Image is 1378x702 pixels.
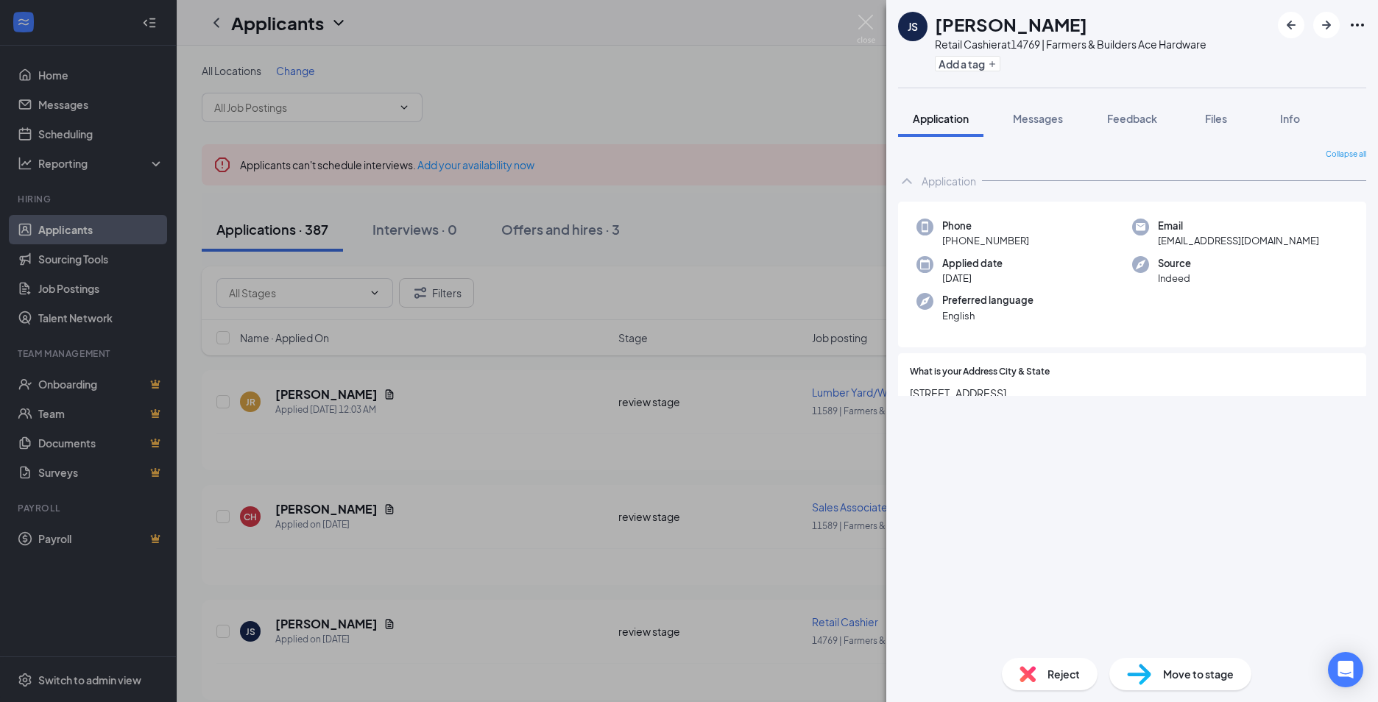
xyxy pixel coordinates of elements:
[1282,16,1300,34] svg: ArrowLeftNew
[1318,16,1335,34] svg: ArrowRight
[1163,666,1234,682] span: Move to stage
[988,60,997,68] svg: Plus
[1326,149,1366,160] span: Collapse all
[1047,666,1080,682] span: Reject
[942,308,1033,323] span: English
[935,12,1087,37] h1: [PERSON_NAME]
[1313,12,1340,38] button: ArrowRight
[1158,256,1191,271] span: Source
[908,19,918,34] div: JS
[1013,112,1063,125] span: Messages
[942,233,1029,248] span: [PHONE_NUMBER]
[935,56,1000,71] button: PlusAdd a tag
[935,37,1206,52] div: Retail Cashier at 14769 | Farmers & Builders Ace Hardware
[942,293,1033,308] span: Preferred language
[922,174,976,188] div: Application
[1280,112,1300,125] span: Info
[1328,652,1363,687] div: Open Intercom Messenger
[898,172,916,190] svg: ChevronUp
[942,256,1003,271] span: Applied date
[1205,112,1227,125] span: Files
[942,219,1029,233] span: Phone
[1158,271,1191,286] span: Indeed
[913,112,969,125] span: Application
[1278,12,1304,38] button: ArrowLeftNew
[942,271,1003,286] span: [DATE]
[1158,233,1319,248] span: [EMAIL_ADDRESS][DOMAIN_NAME]
[910,385,1354,401] span: [STREET_ADDRESS]
[1107,112,1157,125] span: Feedback
[1349,16,1366,34] svg: Ellipses
[910,365,1050,379] span: What is your Address City & State
[1158,219,1319,233] span: Email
